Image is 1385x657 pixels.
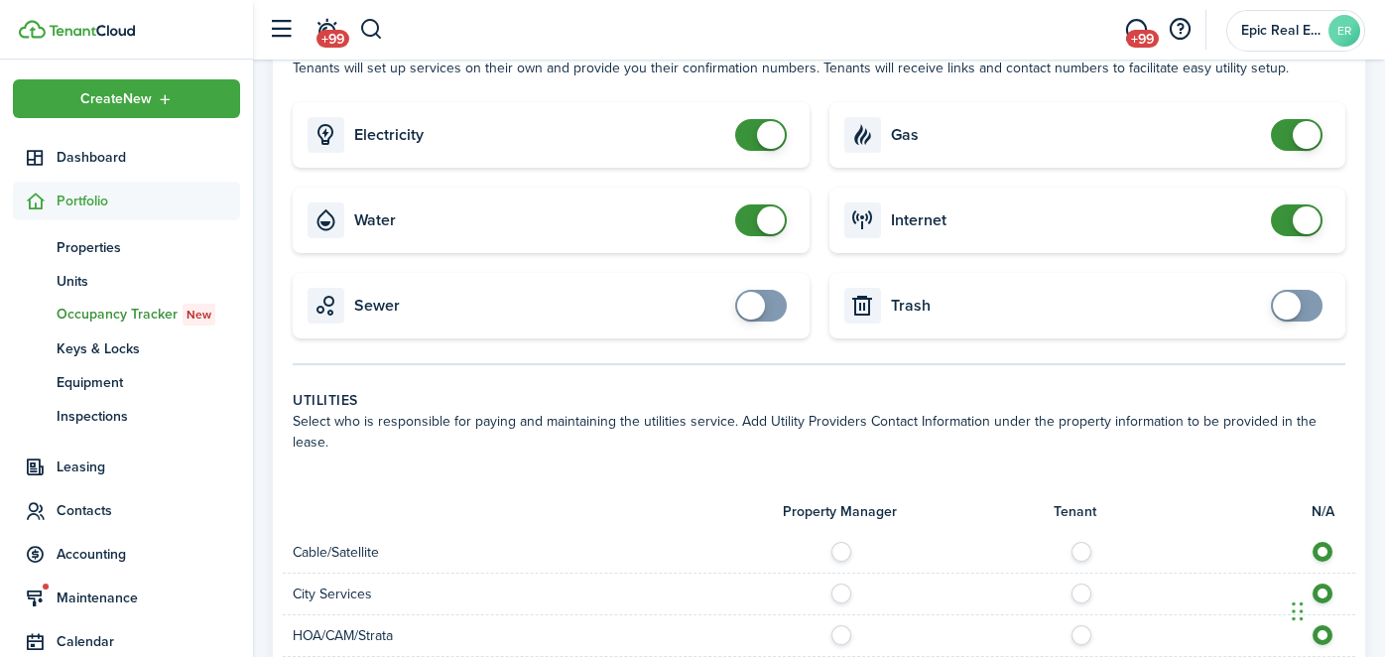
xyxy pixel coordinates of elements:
[80,92,152,106] span: Create New
[283,584,819,604] div: City Services
[57,406,240,427] span: Inspections
[187,306,211,324] span: New
[359,13,384,47] button: Search
[57,544,240,565] span: Accounting
[1126,30,1159,48] span: +99
[13,365,240,399] a: Equipment
[1312,501,1334,522] span: N/A
[57,372,240,393] span: Equipment
[293,411,1345,453] wizard-step-header-description: Select who is responsible for paying and maintaining the utilities service. Add Utility Providers...
[783,501,897,522] span: Property Manager
[13,138,240,177] a: Dashboard
[57,271,240,292] span: Units
[57,338,240,359] span: Keys & Locks
[19,20,46,39] img: TenantCloud
[13,331,240,365] a: Keys & Locks
[13,399,240,433] a: Inspections
[49,25,135,37] img: TenantCloud
[57,191,240,211] span: Portfolio
[1286,562,1385,657] iframe: Chat Widget
[891,297,1262,315] card-title: Trash
[293,58,1345,78] wizard-step-header-description: Tenants will set up services on their own and provide you their confirmation numbers. Tenants wil...
[13,230,240,264] a: Properties
[283,625,819,646] div: HOA/CAM/Strata
[1328,15,1360,47] avatar-text: ER
[1292,582,1304,641] div: Drag
[1117,5,1155,56] a: Messaging
[57,237,240,258] span: Properties
[13,79,240,118] button: Open menu
[57,147,240,168] span: Dashboard
[1054,501,1096,522] span: Tenant
[57,500,240,521] span: Contacts
[1163,13,1196,47] button: Open resource center
[262,11,300,49] button: Open sidebar
[57,304,240,326] span: Occupancy Tracker
[354,297,725,315] card-title: Sewer
[57,457,240,477] span: Leasing
[283,542,819,563] div: Cable/Satellite
[354,211,725,229] card-title: Water
[13,298,240,331] a: Occupancy TrackerNew
[57,631,240,652] span: Calendar
[1241,24,1321,38] span: Epic Real Estate and Management
[293,390,1345,411] wizard-step-header-title: Utilities
[316,30,349,48] span: +99
[57,588,240,608] span: Maintenance
[308,5,345,56] a: Notifications
[891,211,1262,229] card-title: Internet
[891,126,1262,144] card-title: Gas
[354,126,725,144] card-title: Electricity
[13,264,240,298] a: Units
